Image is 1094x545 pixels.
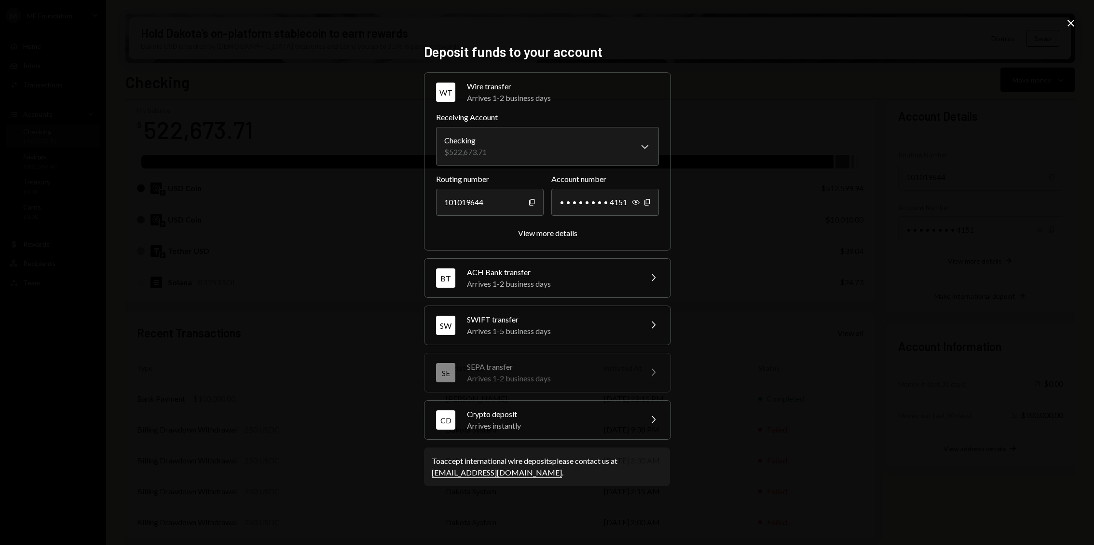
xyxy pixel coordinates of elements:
div: CD [436,410,455,430]
button: WTWire transferArrives 1-2 business days [424,73,670,112]
div: To accept international wire deposits please contact us at . [432,455,662,478]
button: CDCrypto depositArrives instantly [424,401,670,439]
div: Crypto deposit [467,408,636,420]
div: Arrives 1-2 business days [467,373,636,384]
button: Receiving Account [436,127,659,166]
div: WT [436,83,455,102]
div: BT [436,268,455,288]
div: Arrives instantly [467,420,636,432]
div: 101019644 [436,189,544,216]
div: Arrives 1-2 business days [467,278,636,290]
label: Routing number [436,173,544,185]
h2: Deposit funds to your account [424,42,670,61]
div: Arrives 1-5 business days [467,325,636,337]
div: Wire transfer [467,81,659,92]
label: Account number [551,173,659,185]
div: • • • • • • • • 4151 [551,189,659,216]
div: SWIFT transfer [467,314,636,325]
div: WTWire transferArrives 1-2 business days [436,112,659,238]
div: SW [436,316,455,335]
button: SWSWIFT transferArrives 1-5 business days [424,306,670,345]
div: SEPA transfer [467,361,636,373]
a: [EMAIL_ADDRESS][DOMAIN_NAME] [432,468,562,478]
button: View more details [518,228,577,238]
div: Arrives 1-2 business days [467,92,659,104]
div: SE [436,363,455,382]
div: View more details [518,228,577,238]
div: ACH Bank transfer [467,266,636,278]
button: BTACH Bank transferArrives 1-2 business days [424,259,670,297]
label: Receiving Account [436,112,659,123]
button: SESEPA transferArrives 1-2 business days [424,353,670,392]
